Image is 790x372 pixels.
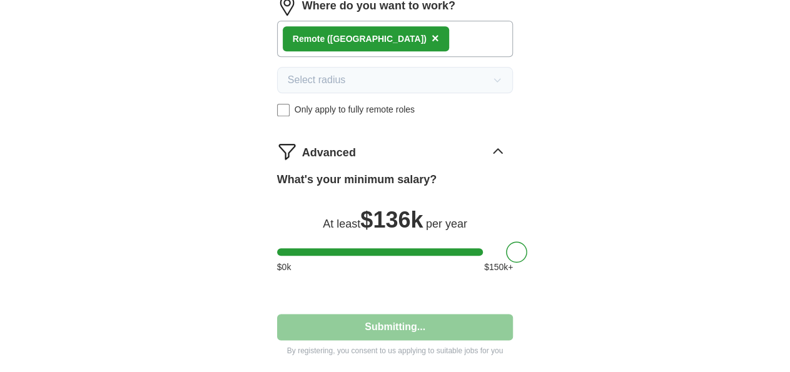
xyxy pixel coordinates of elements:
[323,218,360,231] span: At least
[484,261,513,274] span: $ 150 k+
[295,104,415,117] span: Only apply to fully remote roles
[277,314,514,341] button: Submitting...
[277,104,290,117] input: Only apply to fully remote roles
[277,68,514,94] button: Select radius
[277,172,437,189] label: What's your minimum salary?
[432,30,439,49] button: ×
[360,208,423,233] span: $ 136k
[277,142,297,162] img: filter
[302,145,356,162] span: Advanced
[426,218,467,231] span: per year
[277,261,291,274] span: $ 0 k
[277,346,514,357] p: By registering, you consent to us applying to suitable jobs for you
[432,32,439,46] span: ×
[293,33,427,46] div: Remote ([GEOGRAPHIC_DATA])
[288,73,346,88] span: Select radius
